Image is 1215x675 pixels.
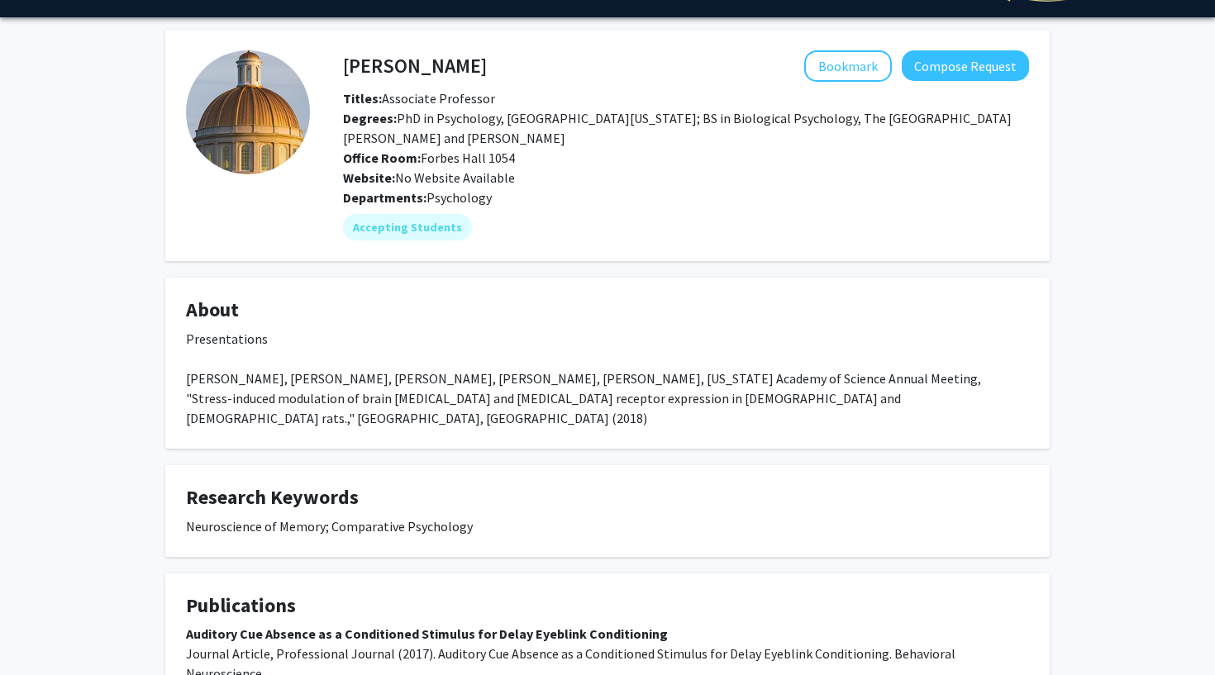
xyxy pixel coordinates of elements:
span: Associate Professor [343,90,495,107]
button: Add Matthew Campolattaro to Bookmarks [804,50,892,82]
b: Office Room: [343,150,421,166]
span: Psychology [426,189,492,206]
iframe: Chat [12,601,70,663]
div: Presentations [PERSON_NAME], [PERSON_NAME], [PERSON_NAME], [PERSON_NAME], [PERSON_NAME], [US_STAT... [186,329,1029,428]
h4: [PERSON_NAME] [343,50,487,81]
b: Degrees: [343,110,397,126]
h4: About [186,298,1029,322]
h4: Publications [186,594,1029,618]
span: Forbes Hall 1054 [343,150,515,166]
b: Website: [343,169,395,186]
span: No Website Available [343,169,515,186]
mat-chip: Accepting Students [343,214,472,240]
div: Neuroscience of Memory; Comparative Psychology [186,516,1029,536]
b: Titles: [343,90,382,107]
strong: Auditory Cue Absence as a Conditioned Stimulus for Delay Eyeblink Conditioning [186,625,668,642]
b: Departments: [343,189,426,206]
h4: Research Keywords [186,486,1029,510]
span: PhD in Psychology, [GEOGRAPHIC_DATA][US_STATE]; BS in Biological Psychology, The [GEOGRAPHIC_DATA... [343,110,1012,146]
button: Compose Request to Matthew Campolattaro [902,50,1029,81]
img: Profile Picture [186,50,310,174]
